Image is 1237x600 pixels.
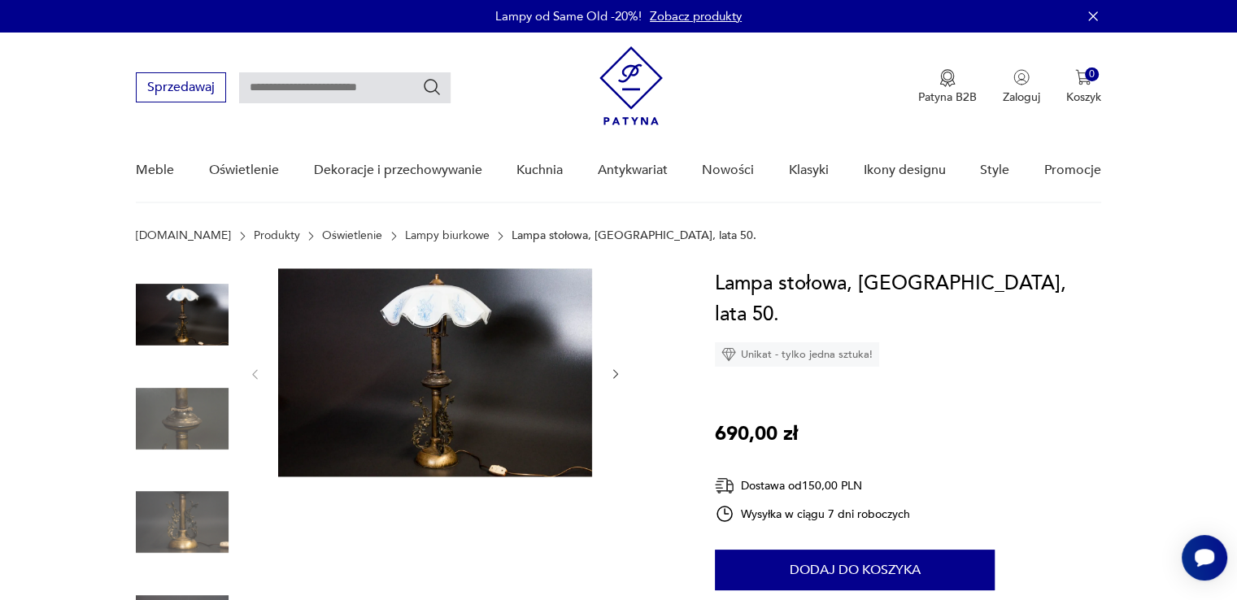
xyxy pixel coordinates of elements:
[512,229,756,242] p: Lampa stołowa, [GEOGRAPHIC_DATA], lata 50.
[715,419,798,450] p: 690,00 zł
[254,229,300,242] a: Produkty
[715,476,734,496] img: Ikona dostawy
[136,372,229,465] img: Zdjęcie produktu Lampa stołowa, Polska, lata 50.
[278,268,592,477] img: Zdjęcie produktu Lampa stołowa, Polska, lata 50.
[715,342,879,367] div: Unikat - tylko jedna sztuka!
[136,268,229,361] img: Zdjęcie produktu Lampa stołowa, Polska, lata 50.
[322,229,382,242] a: Oświetlenie
[980,139,1009,202] a: Style
[1044,139,1101,202] a: Promocje
[918,89,977,105] p: Patyna B2B
[495,8,642,24] p: Lampy od Same Old -20%!
[599,46,663,125] img: Patyna - sklep z meblami i dekoracjami vintage
[715,550,995,590] button: Dodaj do koszyka
[136,139,174,202] a: Meble
[1003,69,1040,105] button: Zaloguj
[1085,67,1099,81] div: 0
[702,139,754,202] a: Nowości
[405,229,490,242] a: Lampy biurkowe
[1013,69,1030,85] img: Ikonka użytkownika
[789,139,829,202] a: Klasyki
[1066,69,1101,105] button: 0Koszyk
[422,77,442,97] button: Szukaj
[136,476,229,568] img: Zdjęcie produktu Lampa stołowa, Polska, lata 50.
[721,347,736,362] img: Ikona diamentu
[598,139,668,202] a: Antykwariat
[715,504,910,524] div: Wysyłka w ciągu 7 dni roboczych
[715,476,910,496] div: Dostawa od 150,00 PLN
[136,72,226,102] button: Sprzedawaj
[209,139,279,202] a: Oświetlenie
[1066,89,1101,105] p: Koszyk
[516,139,563,202] a: Kuchnia
[863,139,945,202] a: Ikony designu
[1003,89,1040,105] p: Zaloguj
[650,8,742,24] a: Zobacz produkty
[1182,535,1227,580] iframe: Smartsupp widget button
[136,229,231,242] a: [DOMAIN_NAME]
[715,268,1101,330] h1: Lampa stołowa, [GEOGRAPHIC_DATA], lata 50.
[918,69,977,105] a: Ikona medaluPatyna B2B
[939,69,956,87] img: Ikona medalu
[1075,69,1091,85] img: Ikona koszyka
[313,139,481,202] a: Dekoracje i przechowywanie
[918,69,977,105] button: Patyna B2B
[136,83,226,94] a: Sprzedawaj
